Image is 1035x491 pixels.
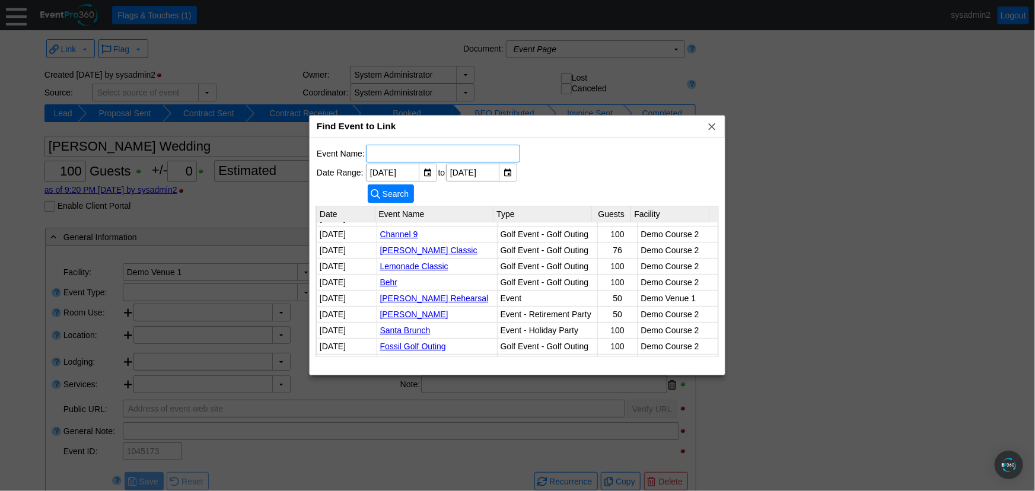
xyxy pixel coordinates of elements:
[317,275,377,291] td: [DATE]
[638,291,718,307] td: Demo Venue 1
[317,339,377,355] td: [DATE]
[497,339,597,355] td: Golf Event - Golf Outing
[380,326,431,335] a: Santa Brunch
[317,145,365,162] td: Event Name:
[597,243,638,259] td: 76
[497,259,597,275] td: Golf Event - Golf Outing
[380,310,448,319] a: [PERSON_NAME]
[638,227,718,243] td: Demo Course 2
[995,451,1023,479] div: Open Intercom Messenger
[380,245,477,255] a: [PERSON_NAME] Classic
[380,229,418,239] a: Channel 9
[638,323,718,339] td: Demo Course 2
[638,339,718,355] td: Demo Course 2
[437,164,446,181] td: to
[597,323,638,339] td: 100
[597,339,638,355] td: 100
[638,243,718,259] td: Demo Course 2
[597,307,638,323] td: 50
[380,278,398,287] a: Behr
[497,307,597,323] td: Event - Retirement Party
[380,342,446,351] a: Fossil Golf Outing
[497,275,597,291] td: Golf Event - Golf Outing
[638,275,718,291] td: Demo Course 2
[597,291,638,307] td: 50
[380,188,411,200] span: Search
[597,355,638,380] td: 100
[380,262,448,271] a: Lemonade Classic
[497,323,597,339] td: Event - Holiday Party
[317,259,377,275] td: [DATE]
[317,206,375,222] th: Date
[375,206,493,222] th: Event Name
[497,355,597,380] td: Golf Event - Member Golf Event
[317,323,377,339] td: [DATE]
[597,275,638,291] td: 100
[317,355,377,380] td: [DATE]
[371,187,411,200] span: Search
[631,206,710,222] th: Facility
[497,291,597,307] td: Event
[597,227,638,243] td: 100
[638,259,718,275] td: Demo Course 2
[638,307,718,323] td: Demo Course 2
[597,259,638,275] td: 100
[317,164,365,181] td: Date Range:
[380,294,489,303] a: [PERSON_NAME] Rehearsal
[493,206,592,222] th: Type
[317,243,377,259] td: [DATE]
[592,206,631,222] th: Guests
[638,355,718,380] td: Demo Venue 1
[317,291,377,307] td: [DATE]
[317,121,396,131] span: Find Event to Link
[497,227,597,243] td: Golf Event - Golf Outing
[317,227,377,243] td: [DATE]
[497,243,597,259] td: Golf Event - Golf Outing
[317,307,377,323] td: [DATE]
